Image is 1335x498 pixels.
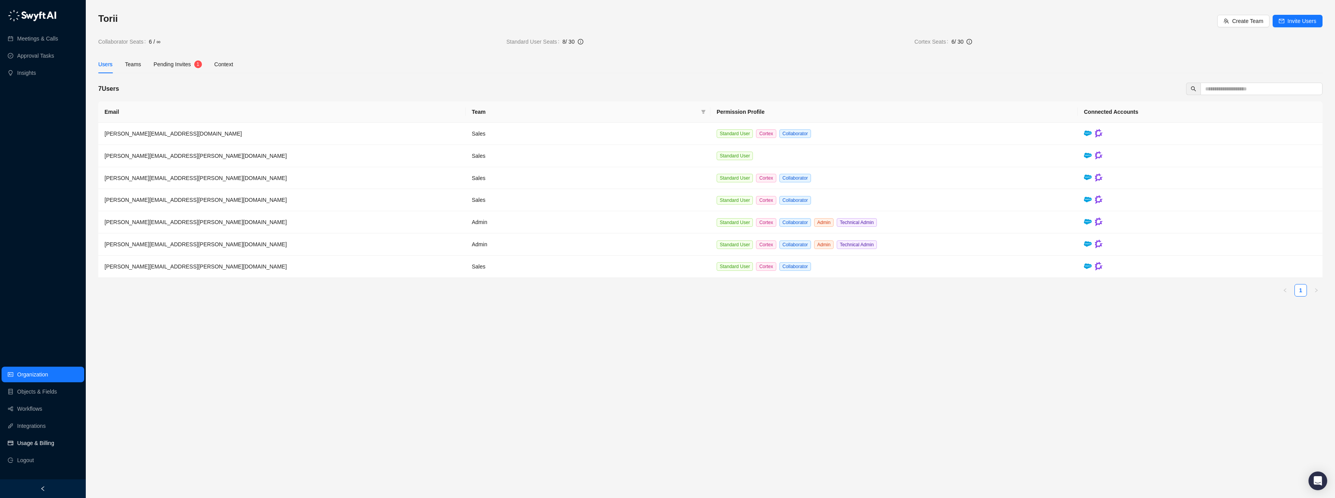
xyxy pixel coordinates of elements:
span: Cortex [756,218,776,227]
a: Integrations [17,418,46,434]
span: logout [8,457,13,463]
li: Next Page [1310,284,1323,297]
span: left [40,486,46,491]
a: Objects & Fields [17,384,57,399]
a: Meetings & Calls [17,31,58,46]
span: team [1223,18,1229,24]
img: salesforce-ChMvK6Xa.png [1084,263,1092,269]
img: gong-Dwh8HbPa.png [1095,195,1103,204]
li: Previous Page [1279,284,1291,297]
div: Users [98,60,113,69]
span: search [1191,86,1196,92]
td: Sales [466,145,710,167]
li: 1 [1294,284,1307,297]
span: [PERSON_NAME][EMAIL_ADDRESS][PERSON_NAME][DOMAIN_NAME] [104,263,287,270]
span: [PERSON_NAME][EMAIL_ADDRESS][PERSON_NAME][DOMAIN_NAME] [104,197,287,203]
span: [PERSON_NAME][EMAIL_ADDRESS][PERSON_NAME][DOMAIN_NAME] [104,175,287,181]
span: Collaborator [779,174,811,182]
td: Sales [466,123,710,145]
span: right [1314,288,1319,293]
span: 6 / 30 [951,39,963,45]
span: Standard User [717,262,753,271]
button: Create Team [1217,15,1269,27]
th: Permission Profile [710,101,1078,123]
img: gong-Dwh8HbPa.png [1095,217,1103,226]
img: salesforce-ChMvK6Xa.png [1084,153,1092,158]
span: [PERSON_NAME][EMAIL_ADDRESS][PERSON_NAME][DOMAIN_NAME] [104,153,287,159]
td: Sales [466,189,710,211]
button: right [1310,284,1323,297]
div: Open Intercom Messenger [1308,472,1327,490]
img: salesforce-ChMvK6Xa.png [1084,241,1092,247]
span: Technical Admin [837,240,877,249]
span: left [1283,288,1287,293]
button: Invite Users [1273,15,1323,27]
a: Usage & Billing [17,435,54,451]
a: Organization [17,367,48,382]
img: gong-Dwh8HbPa.png [1095,173,1103,182]
div: Context [214,60,233,69]
span: Pending Invites [154,61,191,67]
span: Technical Admin [837,218,877,227]
span: Standard User Seats [506,37,563,46]
sup: 1 [194,60,202,68]
th: Email [98,101,466,123]
img: logo-05li4sbe.png [8,10,57,21]
img: salesforce-ChMvK6Xa.png [1084,219,1092,224]
button: left [1279,284,1291,297]
span: Collaborator [779,218,811,227]
td: Admin [466,233,710,256]
span: [PERSON_NAME][EMAIL_ADDRESS][DOMAIN_NAME] [104,131,242,137]
span: Standard User [717,240,753,249]
span: Collaborator [779,196,811,205]
span: Standard User [717,196,753,205]
div: Teams [125,60,141,69]
a: Approval Tasks [17,48,54,64]
span: Cortex [756,196,776,205]
span: Create Team [1232,17,1263,25]
img: gong-Dwh8HbPa.png [1095,262,1103,270]
span: Collaborator [779,262,811,271]
span: Logout [17,452,34,468]
span: filter [699,106,707,118]
span: mail [1279,18,1284,24]
span: Admin [814,218,834,227]
a: 1 [1295,284,1307,296]
img: gong-Dwh8HbPa.png [1095,240,1103,248]
span: filter [701,109,706,114]
th: Connected Accounts [1078,101,1323,123]
span: Cortex [756,240,776,249]
span: Standard User [717,129,753,138]
img: salesforce-ChMvK6Xa.png [1084,197,1092,202]
span: Standard User [717,218,753,227]
span: Standard User [717,174,753,182]
span: [PERSON_NAME][EMAIL_ADDRESS][PERSON_NAME][DOMAIN_NAME] [104,241,287,247]
img: salesforce-ChMvK6Xa.png [1084,175,1092,180]
span: Standard User [717,152,753,160]
span: [PERSON_NAME][EMAIL_ADDRESS][PERSON_NAME][DOMAIN_NAME] [104,219,287,225]
img: salesforce-ChMvK6Xa.png [1084,131,1092,136]
img: gong-Dwh8HbPa.png [1095,151,1103,160]
span: Team [472,108,698,116]
h5: 7 Users [98,84,119,94]
td: Sales [466,256,710,278]
span: Admin [814,240,834,249]
span: Cortex [756,262,776,271]
span: Collaborator [779,129,811,138]
span: 6 / ∞ [149,37,160,46]
span: info-circle [967,39,972,44]
span: Cortex [756,174,776,182]
span: 1 [197,62,199,67]
span: Collaborator [779,240,811,249]
span: Collaborator Seats [98,37,149,46]
h3: Torii [98,12,1217,25]
span: Invite Users [1287,17,1316,25]
span: 8 / 30 [563,39,575,45]
span: Cortex Seats [914,37,951,46]
span: Cortex [756,129,776,138]
a: Workflows [17,401,42,417]
a: Insights [17,65,36,81]
span: info-circle [578,39,583,44]
td: Sales [466,167,710,189]
td: Admin [466,211,710,233]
